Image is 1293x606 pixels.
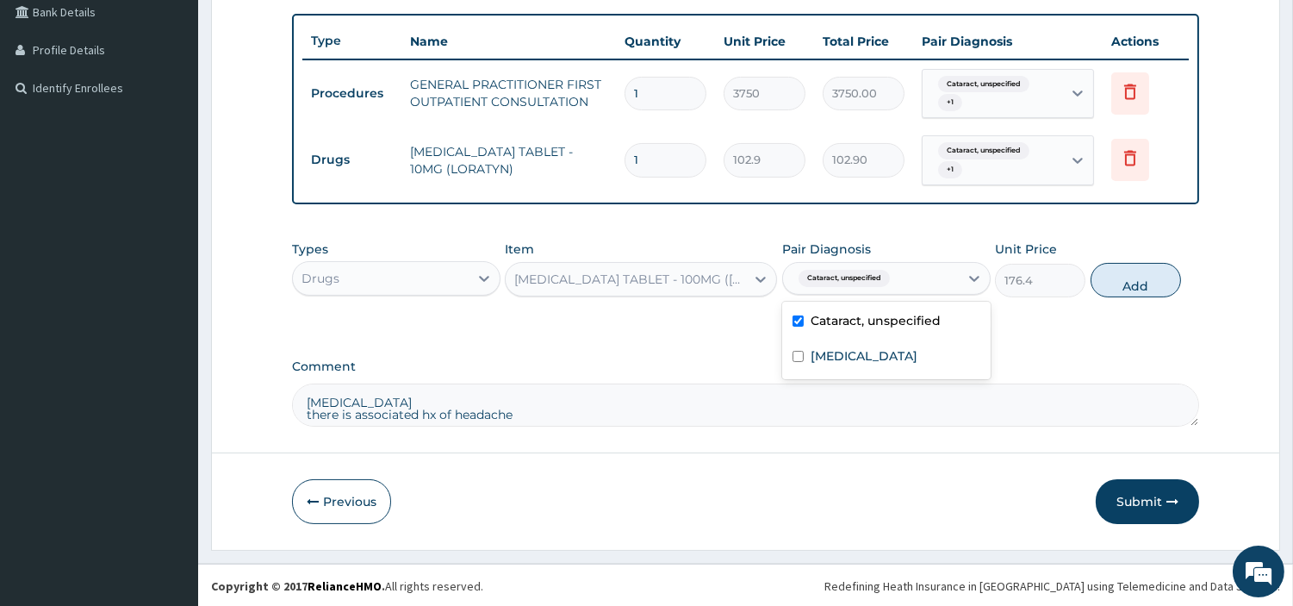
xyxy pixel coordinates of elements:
th: Quantity [616,24,715,59]
span: Cataract, unspecified [799,270,890,287]
th: Pair Diagnosis [913,24,1103,59]
img: d_794563401_company_1708531726252_794563401 [32,86,70,129]
th: Actions [1103,24,1189,59]
button: Submit [1096,479,1199,524]
label: Comment [292,359,1199,374]
label: Item [505,241,534,258]
td: GENERAL PRACTITIONER FIRST OUTPATIENT CONSULTATION [401,67,616,119]
label: Unit Price [995,241,1057,258]
a: RelianceHMO [308,578,382,594]
td: Drugs [302,144,401,176]
div: Redefining Heath Insurance in [GEOGRAPHIC_DATA] using Telemedicine and Data Science! [824,578,1280,595]
span: Cataract, unspecified [938,142,1029,159]
div: Drugs [301,270,339,287]
div: Chat with us now [90,97,289,119]
label: [MEDICAL_DATA] [811,347,917,365]
span: Cataract, unspecified [938,76,1029,93]
span: + 1 [938,94,962,111]
textarea: Type your message and hit 'Enter' [9,415,328,475]
label: Pair Diagnosis [782,241,871,258]
th: Unit Price [715,24,814,59]
label: Types [292,242,328,257]
span: + 1 [938,161,962,178]
th: Total Price [814,24,913,59]
div: Minimize live chat window [283,9,324,50]
th: Type [302,25,401,57]
td: [MEDICAL_DATA] TABLET - 10MG (LORATYN) [401,134,616,186]
button: Previous [292,479,391,524]
th: Name [401,24,616,59]
td: Procedures [302,78,401,109]
button: Add [1091,263,1181,297]
div: [MEDICAL_DATA] TABLET - 100MG ([MEDICAL_DATA]) [514,271,747,288]
span: We're online! [100,189,238,363]
label: Cataract, unspecified [811,312,941,329]
strong: Copyright © 2017 . [211,578,385,594]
